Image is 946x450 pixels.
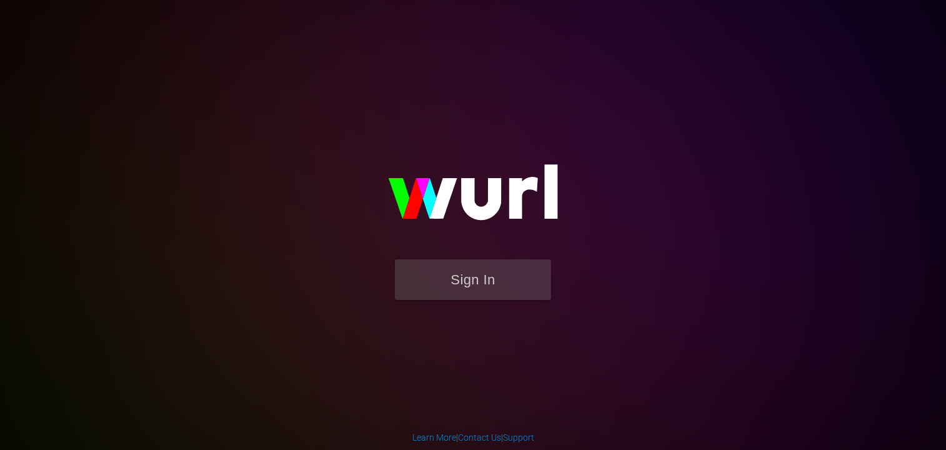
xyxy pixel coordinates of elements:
[412,432,456,442] a: Learn More
[348,137,598,259] img: wurl-logo-on-black-223613ac3d8ba8fe6dc639794a292ebdb59501304c7dfd60c99c58986ef67473.svg
[503,432,534,442] a: Support
[412,431,534,444] div: | |
[458,432,501,442] a: Contact Us
[395,259,551,300] button: Sign In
